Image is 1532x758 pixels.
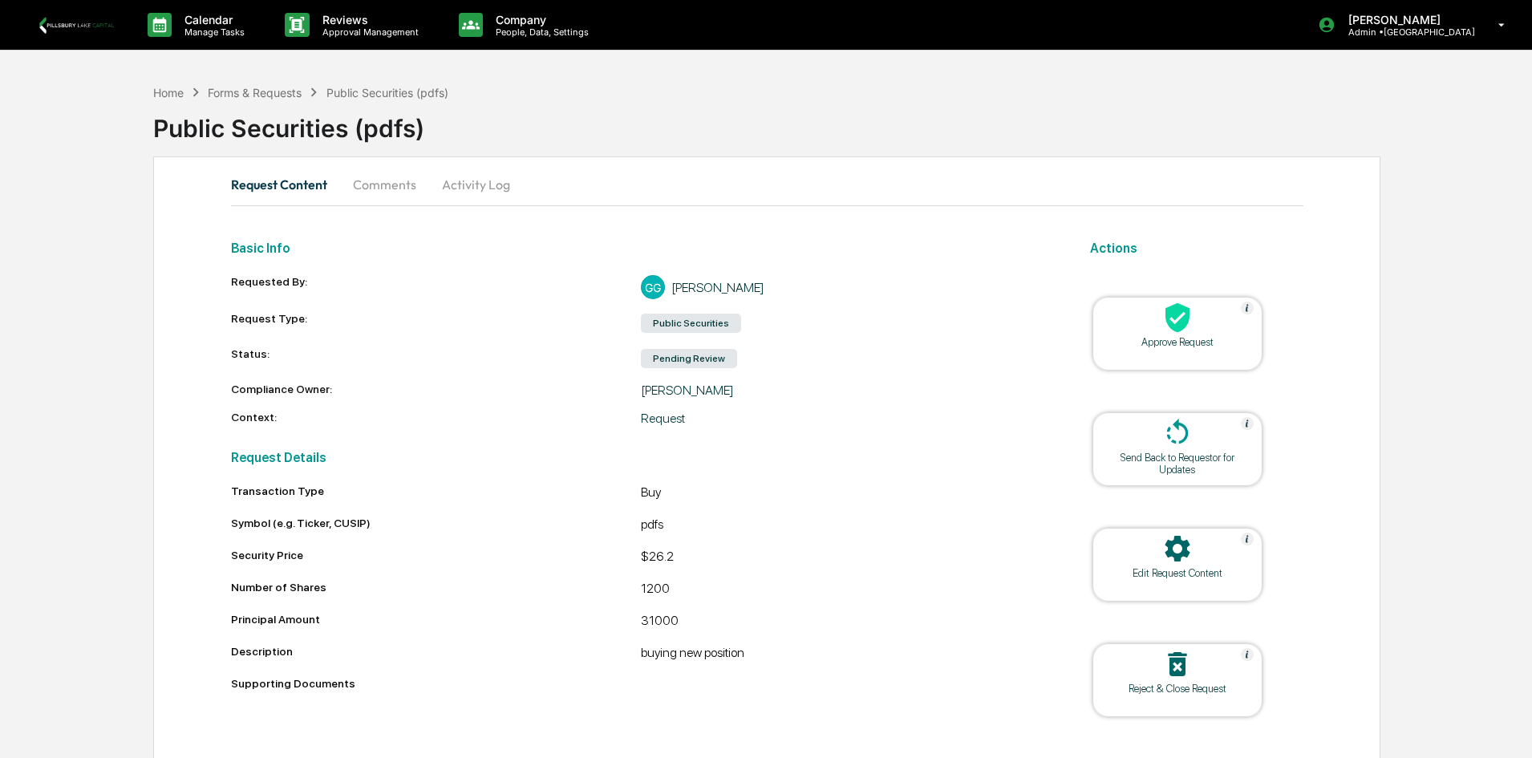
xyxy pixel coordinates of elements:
[231,645,642,658] div: Description
[1335,26,1475,38] p: Admin • [GEOGRAPHIC_DATA]
[340,165,429,204] button: Comments
[310,26,427,38] p: Approval Management
[1105,683,1250,695] div: Reject & Close Request
[641,581,1052,600] div: 1200
[1105,567,1250,579] div: Edit Request Content
[231,165,1303,204] div: secondary tabs example
[641,383,1052,398] div: [PERSON_NAME]
[641,484,1052,504] div: Buy
[1105,452,1250,476] div: Send Back to Requestor for Updates
[429,165,523,204] button: Activity Log
[172,13,253,26] p: Calendar
[641,349,737,368] div: Pending Review
[671,280,764,295] div: [PERSON_NAME]
[208,86,302,99] div: Forms & Requests
[641,645,1052,664] div: buying new position
[641,411,1052,426] div: Request
[1335,13,1475,26] p: [PERSON_NAME]
[231,165,340,204] button: Request Content
[231,581,642,594] div: Number of Shares
[641,314,741,333] div: Public Securities
[1241,302,1254,314] img: Help
[231,411,642,426] div: Context:
[153,86,184,99] div: Home
[1090,241,1303,256] h2: Actions
[231,517,642,529] div: Symbol (e.g. Ticker, CUSIP)
[641,517,1052,536] div: pdfs
[231,450,1052,465] h2: Request Details
[641,549,1052,568] div: $26.2
[1241,533,1254,545] img: Help
[231,613,642,626] div: Principal Amount
[1241,417,1254,430] img: Help
[231,484,642,497] div: Transaction Type
[153,101,1532,143] div: Public Securities (pdfs)
[231,383,642,398] div: Compliance Owner:
[231,275,642,299] div: Requested By:
[1481,705,1524,748] iframe: Open customer support
[172,26,253,38] p: Manage Tasks
[1241,648,1254,661] img: Help
[39,16,116,34] img: logo
[310,13,427,26] p: Reviews
[641,275,665,299] div: GG
[641,613,1052,632] div: 31000
[231,549,642,561] div: Security Price
[483,13,597,26] p: Company
[231,347,642,370] div: Status:
[326,86,448,99] div: Public Securities (pdfs)
[231,677,1052,690] div: Supporting Documents
[231,241,1052,256] h2: Basic Info
[483,26,597,38] p: People, Data, Settings
[231,312,642,334] div: Request Type:
[1105,336,1250,348] div: Approve Request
